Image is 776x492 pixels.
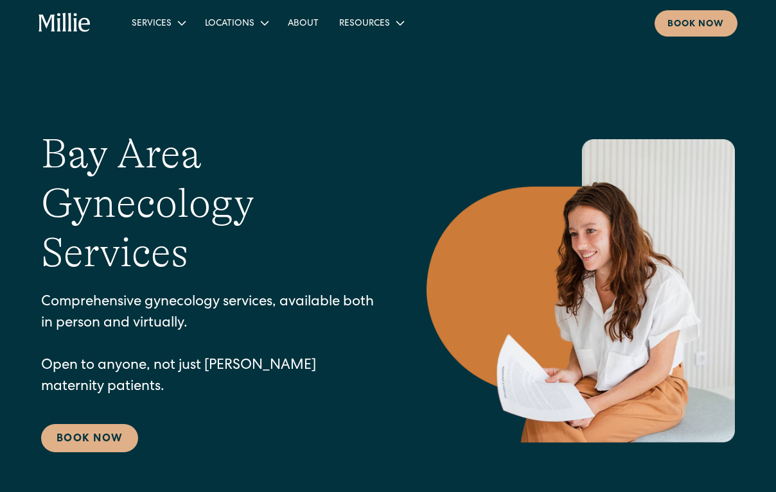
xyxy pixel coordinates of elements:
[41,293,375,398] p: Comprehensive gynecology services, available both in person and virtually. Open to anyone, not ju...
[41,130,375,277] h1: Bay Area Gynecology Services
[205,17,254,31] div: Locations
[427,139,735,443] img: Smiling woman holding documents during a consultation, reflecting supportive guidance in maternit...
[329,12,413,33] div: Resources
[667,18,725,31] div: Book now
[195,12,278,33] div: Locations
[339,17,390,31] div: Resources
[278,12,329,33] a: About
[41,424,138,452] a: Book Now
[121,12,195,33] div: Services
[132,17,172,31] div: Services
[39,13,91,33] a: home
[655,10,737,37] a: Book now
